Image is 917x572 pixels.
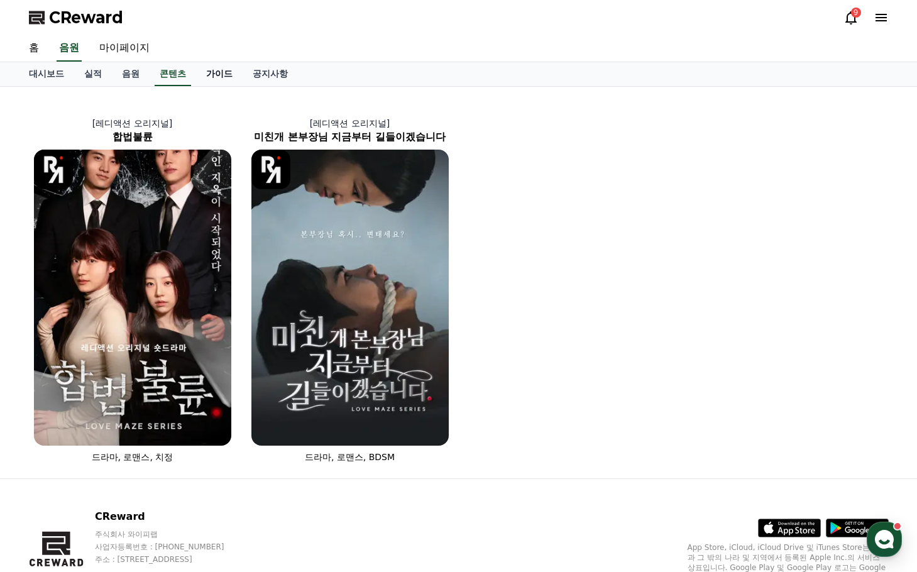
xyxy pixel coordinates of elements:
[251,150,449,446] img: 미친개 본부장님 지금부터 길들이겠습니다
[92,452,173,462] span: 드라마, 로맨스, 치정
[40,417,47,427] span: 홈
[95,509,248,524] p: CReward
[112,62,150,86] a: 음원
[305,452,395,462] span: 드라마, 로맨스, BDSM
[851,8,861,18] div: 9
[29,8,123,28] a: CReward
[24,117,241,129] p: [레디액션 오리지널]
[115,418,130,428] span: 대화
[95,554,248,564] p: 주소 : [STREET_ADDRESS]
[34,150,231,446] img: 합법불륜
[19,35,49,62] a: 홈
[34,150,74,189] img: [object Object] Logo
[49,8,123,28] span: CReward
[243,62,298,86] a: 공지사항
[74,62,112,86] a: 실적
[57,35,82,62] a: 음원
[241,117,459,129] p: [레디액션 오리지널]
[19,62,74,86] a: 대시보드
[4,399,83,430] a: 홈
[24,107,241,473] a: [레디액션 오리지널] 합법불륜 합법불륜 [object Object] Logo 드라마, 로맨스, 치정
[241,107,459,473] a: [레디액션 오리지널] 미친개 본부장님 지금부터 길들이겠습니다 미친개 본부장님 지금부터 길들이겠습니다 [object Object] Logo 드라마, 로맨스, BDSM
[843,10,859,25] a: 9
[24,129,241,145] h2: 합법불륜
[89,35,160,62] a: 마이페이지
[241,129,459,145] h2: 미친개 본부장님 지금부터 길들이겠습니다
[83,399,162,430] a: 대화
[251,150,291,189] img: [object Object] Logo
[95,542,248,552] p: 사업자등록번호 : [PHONE_NUMBER]
[155,62,191,86] a: 콘텐츠
[194,417,209,427] span: 설정
[162,399,241,430] a: 설정
[95,529,248,539] p: 주식회사 와이피랩
[196,62,243,86] a: 가이드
